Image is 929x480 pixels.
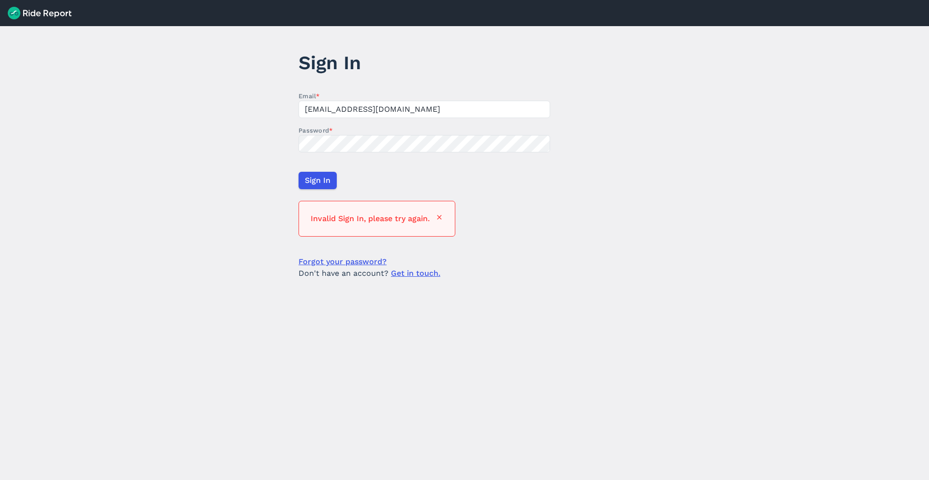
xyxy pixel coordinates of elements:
a: Forgot your password? [299,256,387,268]
label: Email [299,91,550,101]
label: Password [299,126,550,135]
h1: Sign In [299,49,550,76]
a: Get in touch. [391,269,440,278]
button: Sign In [299,172,337,189]
span: Invalid Sign In, please try again. [311,213,430,225]
span: Don't have an account? [299,268,440,279]
span: Sign In [305,175,330,186]
img: Ride Report [8,7,72,19]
